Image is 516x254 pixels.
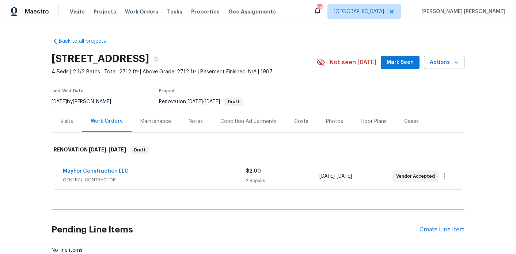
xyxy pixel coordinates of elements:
div: by [PERSON_NAME] [52,97,120,106]
div: Cases [404,118,419,125]
span: Projects [94,8,116,15]
span: Renovation [159,99,243,104]
div: 96 [317,4,322,12]
h6: RENOVATION [54,146,126,154]
span: Last Visit Date [52,89,84,93]
span: [DATE] [109,147,126,152]
span: Draft [131,146,149,154]
span: [DATE] [187,99,203,104]
div: Maintenance [140,118,171,125]
span: Not seen [DATE] [330,59,376,66]
span: [GEOGRAPHIC_DATA] [334,8,384,15]
span: Actions [430,58,459,67]
div: Condition Adjustments [220,118,277,125]
span: 4 Beds | 2 1/2 Baths | Total: 2712 ft² | Above Grade: 2712 ft² | Basement Finished: N/A | 1987 [52,68,316,76]
h2: [STREET_ADDRESS] [52,55,149,62]
span: Work Orders [125,8,158,15]
span: Mark Seen [387,58,414,67]
span: Project [159,89,175,93]
div: Work Orders [91,118,123,125]
span: Vendor Accepted [396,173,438,180]
a: Back to all projects [52,38,122,45]
span: Visits [70,8,85,15]
span: $2.00 [246,169,261,174]
div: No line items. [52,247,464,254]
span: - [187,99,220,104]
span: Tasks [167,9,182,14]
div: 2 Repairs [246,177,319,184]
h2: Pending Line Items [52,213,420,247]
span: [PERSON_NAME] [PERSON_NAME] [418,8,505,15]
div: Create Line Item [420,226,464,233]
span: [DATE] [319,174,335,179]
span: [DATE] [89,147,106,152]
span: [DATE] [337,174,352,179]
span: [DATE] [205,99,220,104]
div: RENOVATION [DATE]-[DATE]Draft [52,138,464,162]
div: Visits [60,118,73,125]
span: [DATE] [52,99,67,104]
a: MayFor Construction LLC [63,169,129,174]
span: - [319,173,352,180]
div: Photos [326,118,343,125]
button: Copy Address [149,52,162,65]
div: Notes [189,118,203,125]
button: Actions [424,56,464,69]
span: Properties [191,8,220,15]
span: - [89,147,126,152]
span: Maestro [25,8,49,15]
span: Geo Assignments [228,8,276,15]
div: Costs [294,118,308,125]
span: GENERAL_CONTRACTOR [63,176,246,184]
div: Floor Plans [361,118,387,125]
button: Mark Seen [381,56,420,69]
span: Draft [225,100,243,104]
